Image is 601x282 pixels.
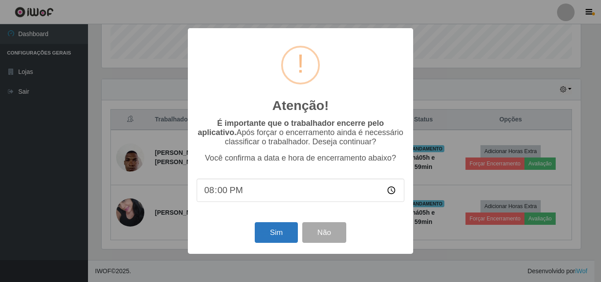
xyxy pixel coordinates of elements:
[255,222,297,243] button: Sim
[198,119,384,137] b: É importante que o trabalhador encerre pelo aplicativo.
[302,222,346,243] button: Não
[197,154,404,163] p: Você confirma a data e hora de encerramento abaixo?
[197,119,404,146] p: Após forçar o encerramento ainda é necessário classificar o trabalhador. Deseja continuar?
[272,98,329,114] h2: Atenção!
